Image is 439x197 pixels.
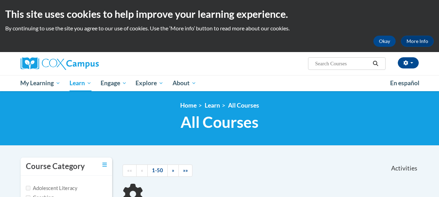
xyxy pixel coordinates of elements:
[20,79,60,87] span: My Learning
[102,161,107,169] a: Toggle collapse
[180,102,197,109] a: Home
[228,102,259,109] a: All Courses
[21,57,146,70] a: Cox Campus
[401,36,434,47] a: More Info
[167,165,179,177] a: Next
[136,79,163,87] span: Explore
[123,165,137,177] a: Begining
[168,75,201,91] a: About
[5,7,434,21] h2: This site uses cookies to help improve your learning experience.
[69,79,92,87] span: Learn
[127,167,132,173] span: ««
[136,165,148,177] a: Previous
[147,165,168,177] a: 1-50
[16,75,65,91] a: My Learning
[141,167,143,173] span: «
[178,165,192,177] a: End
[173,79,196,87] span: About
[21,57,99,70] img: Cox Campus
[391,165,417,172] span: Activities
[370,59,381,68] button: Search
[205,102,220,109] a: Learn
[181,113,258,131] span: All Courses
[398,57,419,68] button: Account Settings
[26,186,30,190] input: Checkbox for Options
[65,75,96,91] a: Learn
[96,75,131,91] a: Engage
[183,167,188,173] span: »»
[5,24,434,32] p: By continuing to use the site you agree to our use of cookies. Use the ‘More info’ button to read...
[131,75,168,91] a: Explore
[26,161,85,172] h3: Course Category
[314,59,370,68] input: Search Courses
[15,75,424,91] div: Main menu
[26,184,78,192] label: Adolescent Literacy
[101,79,127,87] span: Engage
[390,79,419,87] span: En español
[172,167,174,173] span: »
[373,36,396,47] button: Okay
[386,76,424,90] a: En español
